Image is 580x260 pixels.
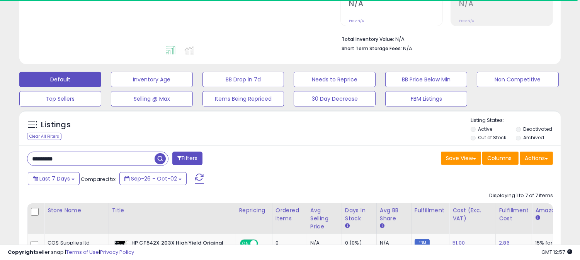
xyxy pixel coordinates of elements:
[8,249,134,256] div: seller snap | |
[100,248,134,256] a: Privacy Policy
[471,117,561,124] p: Listing States:
[499,206,529,223] div: Fulfillment Cost
[19,91,101,106] button: Top Sellers
[489,192,553,199] div: Displaying 1 to 7 of 7 items
[28,172,80,185] button: Last 7 Days
[131,175,177,182] span: Sep-26 - Oct-02
[523,126,552,132] label: Deactivated
[452,206,492,223] div: Cost (Exc. VAT)
[66,248,99,256] a: Terms of Use
[41,120,71,130] h5: Listings
[48,206,105,214] div: Store Name
[39,175,70,182] span: Last 7 Days
[523,134,544,141] label: Archived
[111,91,193,106] button: Selling @ Max
[541,248,572,256] span: 2025-10-10 12:57 GMT
[19,72,101,87] button: Default
[202,91,284,106] button: Items Being Repriced
[482,152,519,165] button: Columns
[478,134,506,141] label: Out of Stock
[380,206,408,223] div: Avg BB Share
[112,206,233,214] div: Title
[239,206,269,214] div: Repricing
[81,176,116,183] span: Compared to:
[202,72,284,87] button: BB Drop in 7d
[520,152,553,165] button: Actions
[27,133,61,140] div: Clear All Filters
[380,223,384,230] small: Avg BB Share.
[294,72,376,87] button: Needs to Reprice
[385,91,467,106] button: FBM Listings
[119,172,187,185] button: Sep-26 - Oct-02
[477,72,559,87] button: Non Competitive
[345,206,373,223] div: Days In Stock
[8,248,36,256] strong: Copyright
[487,154,512,162] span: Columns
[345,223,350,230] small: Days In Stock.
[385,72,467,87] button: BB Price Below Min
[478,126,492,132] label: Active
[415,206,446,214] div: Fulfillment
[535,214,540,221] small: Amazon Fees.
[441,152,481,165] button: Save View
[172,152,202,165] button: Filters
[294,91,376,106] button: 30 Day Decrease
[310,206,338,231] div: Avg Selling Price
[111,72,193,87] button: Inventory Age
[276,206,304,223] div: Ordered Items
